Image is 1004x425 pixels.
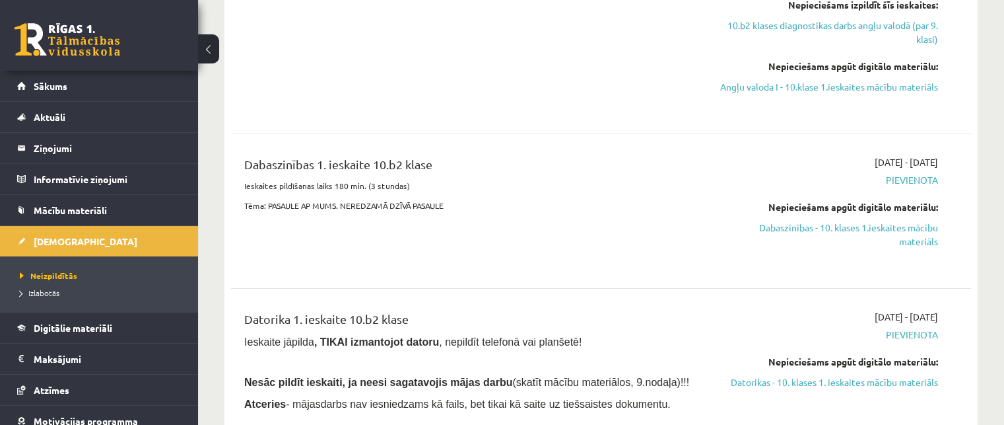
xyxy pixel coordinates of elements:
span: [DATE] - [DATE] [875,155,938,169]
div: Nepieciešams apgūt digitālo materiālu: [720,355,938,369]
legend: Informatīvie ziņojumi [34,164,182,194]
a: Izlabotās [20,287,185,299]
span: Digitālie materiāli [34,322,112,334]
span: Izlabotās [20,288,59,298]
span: Pievienota [720,328,938,342]
p: Ieskaites pildīšanas laiks 180 min. (3 stundas) [244,180,700,192]
div: Dabaszinības 1. ieskaite 10.b2 klase [244,155,700,180]
span: Ieskaite jāpilda , nepildīt telefonā vai planšetē! [244,336,582,348]
p: Tēma: PASAULE AP MUMS. NEREDZAMĀ DZĪVĀ PASAULE [244,200,700,212]
a: Digitālie materiāli [17,313,182,343]
span: Neizpildītās [20,270,77,281]
b: Atceries [244,399,286,410]
a: 10.b2 klases diagnostikas darbs angļu valodā (par 9. klasi) [720,19,938,46]
span: [DEMOGRAPHIC_DATA] [34,235,137,247]
span: Atzīmes [34,384,69,396]
span: Mācību materiāli [34,204,107,216]
a: Maksājumi [17,344,182,374]
a: Mācību materiāli [17,195,182,225]
b: , TIKAI izmantojot datoru [314,336,439,348]
span: - mājasdarbs nav iesniedzams kā fails, bet tikai kā saite uz tiešsaistes dokumentu. [244,399,671,410]
span: Aktuāli [34,111,65,123]
a: Sākums [17,71,182,101]
a: Atzīmes [17,375,182,405]
a: Neizpildītās [20,270,185,282]
a: Rīgas 1. Tālmācības vidusskola [15,23,120,56]
legend: Maksājumi [34,344,182,374]
span: (skatīt mācību materiālos, 9.nodaļa)!!! [512,377,689,388]
a: Datorikas - 10. klases 1. ieskaites mācību materiāls [720,375,938,389]
span: Sākums [34,80,67,92]
div: Datorika 1. ieskaite 10.b2 klase [244,310,700,334]
legend: Ziņojumi [34,133,182,163]
span: [DATE] - [DATE] [875,310,938,324]
span: Pievienota [720,173,938,187]
a: [DEMOGRAPHIC_DATA] [17,226,182,256]
a: Aktuāli [17,102,182,132]
a: Angļu valoda I - 10.klase 1.ieskaites mācību materiāls [720,80,938,94]
div: Nepieciešams apgūt digitālo materiālu: [720,59,938,73]
a: Dabaszinības - 10. klases 1.ieskaites mācību materiāls [720,221,938,249]
div: Nepieciešams apgūt digitālo materiālu: [720,200,938,214]
a: Ziņojumi [17,133,182,163]
span: Nesāc pildīt ieskaiti, ja neesi sagatavojis mājas darbu [244,377,512,388]
a: Informatīvie ziņojumi [17,164,182,194]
